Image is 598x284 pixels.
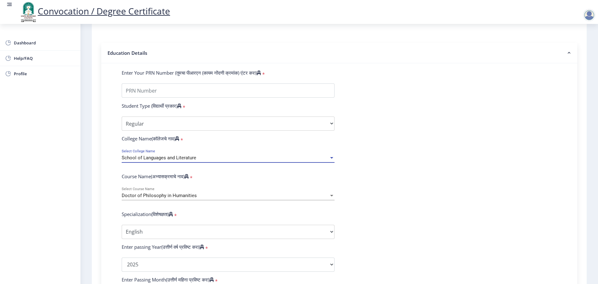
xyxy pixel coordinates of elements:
nb-accordion-item-header: Education Details [101,43,577,63]
span: Doctor of Philosophy in Humanities [122,193,197,198]
span: Help/FAQ [14,54,75,62]
a: Convocation / Degree Certificate [19,5,170,17]
span: School of Languages and Literature [122,155,196,161]
label: Specialization(विशेषज्ञता) [122,211,173,217]
span: Dashboard [14,39,75,47]
label: Enter Passing Month(उत्तीर्ण महिना प्रविष्ट करा) [122,276,214,283]
img: logo [19,1,38,23]
label: Course Name(अभ्यासक्रमाचे नाव) [122,173,189,179]
input: PRN Number [122,83,335,98]
label: College Name(कॉलेजचे नाव) [122,135,179,142]
label: Enter Your PRN Number (तुमचा पीआरएन (कायम नोंदणी क्रमांक) एंटर करा) [122,70,261,76]
label: Student Type (विद्यार्थी प्रकार) [122,103,181,109]
span: Profile [14,70,75,77]
label: Enter passing Year(उत्तीर्ण वर्ष प्रविष्ट करा) [122,244,204,250]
